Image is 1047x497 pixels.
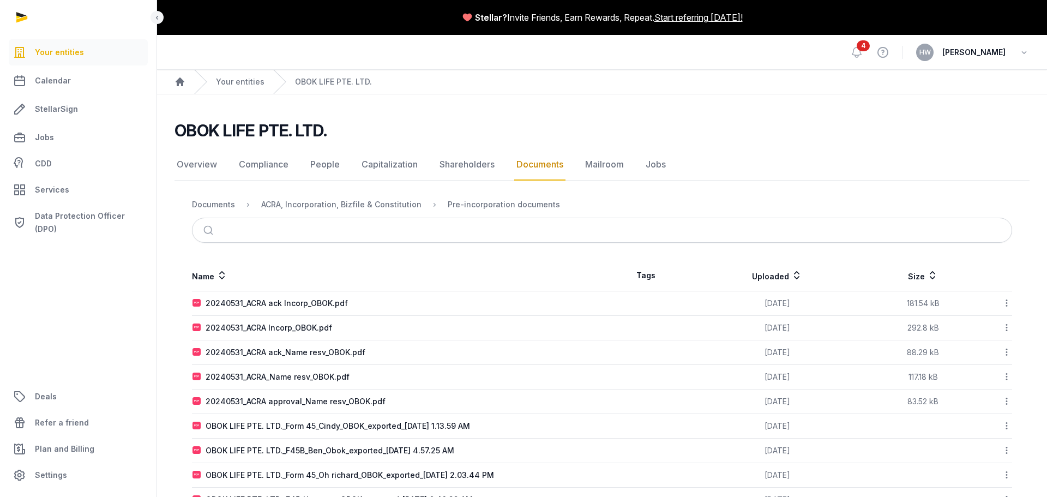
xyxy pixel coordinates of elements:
[919,49,931,56] span: HW
[9,39,148,65] a: Your entities
[765,470,790,480] span: [DATE]
[206,421,470,432] div: OBOK LIFE PTE. LTD._Form 45_Cindy_OBOK_exported_[DATE] 1.13.59 AM
[765,446,790,455] span: [DATE]
[206,347,365,358] div: 20240531_ACRA ack_Name resv_OBOK.pdf
[35,46,84,59] span: Your entities
[9,177,148,203] a: Services
[35,103,78,116] span: StellarSign
[765,298,790,308] span: [DATE]
[857,40,870,51] span: 4
[864,340,982,365] td: 88.29 kB
[174,121,327,140] h2: OBOK LIFE PTE. LTD.
[206,470,494,481] div: OBOK LIFE PTE. LTD._Form 45_Oh richard_OBOK_exported_[DATE] 2.03.44 PM
[197,218,222,242] button: Submit
[583,149,626,181] a: Mailroom
[216,76,264,87] a: Your entities
[9,436,148,462] a: Plan and Billing
[916,44,934,61] button: HW
[192,471,201,480] img: pdf.svg
[690,260,864,291] th: Uploaded
[295,76,372,87] a: OBOK LIFE PTE. LTD.
[437,149,497,181] a: Shareholders
[192,324,201,332] img: pdf.svg
[765,348,790,357] span: [DATE]
[9,384,148,410] a: Deals
[35,390,57,403] span: Deals
[643,149,668,181] a: Jobs
[9,68,148,94] a: Calendar
[192,348,201,357] img: pdf.svg
[192,422,201,430] img: pdf.svg
[864,316,982,340] td: 292.8 kB
[192,191,1012,218] nav: Breadcrumb
[35,157,52,170] span: CDD
[654,11,743,24] a: Start referring [DATE]!
[9,205,148,240] a: Data Protection Officer (DPO)
[174,149,219,181] a: Overview
[864,365,982,390] td: 117.18 kB
[192,446,201,455] img: pdf.svg
[206,298,348,309] div: 20240531_ACRA ack Incorp_OBOK.pdf
[206,372,350,382] div: 20240531_ACRA_Name resv_OBOK.pdf
[864,260,982,291] th: Size
[192,199,235,210] div: Documents
[9,153,148,175] a: CDD
[35,131,54,144] span: Jobs
[514,149,565,181] a: Documents
[206,396,386,407] div: 20240531_ACRA approval_Name resv_OBOK.pdf
[864,390,982,414] td: 83.52 kB
[261,199,422,210] div: ACRA, Incorporation, Bizfile & Constitution
[448,199,560,210] div: Pre-incorporation documents
[9,96,148,122] a: StellarSign
[35,416,89,429] span: Refer a friend
[35,183,69,196] span: Services
[765,421,790,430] span: [DATE]
[35,74,71,87] span: Calendar
[192,260,602,291] th: Name
[308,149,342,181] a: People
[192,397,201,406] img: pdf.svg
[9,124,148,151] a: Jobs
[35,209,143,236] span: Data Protection Officer (DPO)
[359,149,420,181] a: Capitalization
[206,445,454,456] div: OBOK LIFE PTE. LTD._F45B_Ben_Obok_exported_[DATE] 4.57.25 AM
[192,373,201,381] img: pdf.svg
[237,149,291,181] a: Compliance
[206,322,332,333] div: 20240531_ACRA Incorp_OBOK.pdf
[864,291,982,316] td: 181.54 kB
[765,397,790,406] span: [DATE]
[942,46,1006,59] span: [PERSON_NAME]
[475,11,507,24] span: Stellar?
[602,260,690,291] th: Tags
[9,410,148,436] a: Refer a friend
[35,469,67,482] span: Settings
[174,149,1030,181] nav: Tabs
[765,372,790,381] span: [DATE]
[9,462,148,488] a: Settings
[157,70,1047,94] nav: Breadcrumb
[35,442,94,456] span: Plan and Billing
[192,299,201,308] img: pdf.svg
[765,323,790,332] span: [DATE]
